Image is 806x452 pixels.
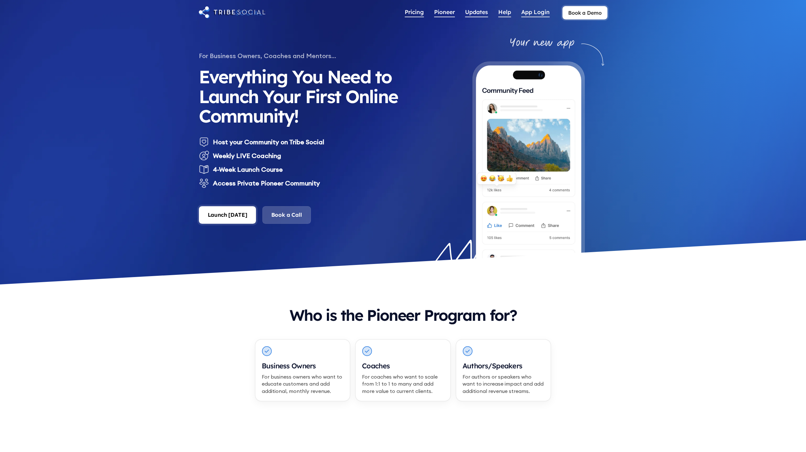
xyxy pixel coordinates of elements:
div: Pioneer [434,8,455,15]
a: Launch [DATE] [199,206,256,223]
div: For Business Owners, Coaches and Mentors... [199,51,435,61]
strong: 4-Week Launch Course [213,165,283,173]
a: Pricing [400,6,429,20]
a: Pioneer [429,6,460,20]
div: Coaches [362,361,444,371]
div: App Login [521,8,550,15]
a: Book a Call [262,206,311,223]
a: Updates [460,6,493,20]
strong: Access Private Pioneer Community [213,179,320,187]
a: Book a Demo [562,6,607,19]
strong: Weekly LIVE Coaching [213,152,281,160]
a: App Login [516,6,555,20]
div: Authors/Speakers [463,361,545,371]
div: For business owners who want to educate customers and add additional, monthly revenue. [262,373,344,395]
h2: Who is the Pioneer Program for? [255,306,551,324]
div: Business Owners [262,361,344,371]
div: Help [498,8,511,15]
div: Pricing [405,8,424,15]
div: Updates [465,8,488,15]
div: For coaches who want to scale from 1:1 to 1 to many and add more value to current clients. [362,373,444,395]
strong: Host your Community on Tribe Social [213,138,324,146]
h1: Everything You Need to Launch Your First Online Community! [199,61,435,129]
div: For authors or speakers who want to increase impact and add additional revenue streams. [463,373,545,395]
a: Help [493,6,516,20]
